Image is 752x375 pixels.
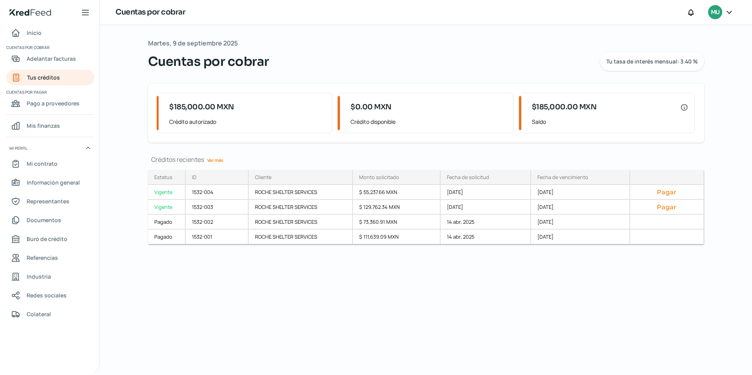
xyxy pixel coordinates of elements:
a: Industria [6,269,94,284]
div: ROCHE SHELTER SERVICES [249,230,353,245]
div: [DATE] [531,185,630,200]
span: Pago a proveedores [27,98,80,108]
div: [DATE] [531,230,630,245]
span: $0.00 MXN [351,102,392,112]
div: $ 129,762.34 MXN [353,200,441,215]
div: 1532-003 [186,200,249,215]
div: 1532-004 [186,185,249,200]
span: Adelantar facturas [27,54,76,63]
div: $ 73,360.91 MXN [353,215,441,230]
div: ROCHE SHELTER SERVICES [249,200,353,215]
a: Adelantar facturas [6,51,94,67]
span: Crédito disponible [351,117,507,127]
a: Pago a proveedores [6,96,94,111]
span: Cuentas por cobrar [148,52,269,71]
div: Créditos recientes [148,155,704,164]
a: Tus créditos [6,70,94,85]
a: Información general [6,175,94,190]
span: Redes sociales [27,290,67,300]
span: Cuentas por cobrar [6,44,93,51]
div: $ 55,237.66 MXN [353,185,441,200]
span: Información general [27,178,80,187]
button: Pagar [636,188,697,196]
button: Pagar [636,203,697,211]
div: ROCHE SHELTER SERVICES [249,185,353,200]
a: Ver más [204,154,226,166]
span: Mi perfil [9,145,27,152]
span: Saldo [532,117,688,127]
div: Monto solicitado [359,174,399,181]
span: Mis finanzas [27,121,60,130]
div: Fecha de vencimiento [537,174,588,181]
a: Inicio [6,25,94,41]
a: Documentos [6,212,94,228]
a: Buró de crédito [6,231,94,247]
div: [DATE] [441,200,531,215]
span: Documentos [27,215,61,225]
div: 1532-002 [186,215,249,230]
div: 14 abr, 2025 [441,230,531,245]
span: Mi contrato [27,159,58,168]
a: Mi contrato [6,156,94,172]
div: [DATE] [441,185,531,200]
div: ROCHE SHELTER SERVICES [249,215,353,230]
span: $185,000.00 MXN [532,102,597,112]
div: Cliente [255,174,271,181]
div: ID [192,174,197,181]
h1: Cuentas por cobrar [116,7,185,18]
span: Martes, 9 de septiembre 2025 [148,38,238,49]
a: Redes sociales [6,288,94,303]
a: Representantes [6,194,94,209]
span: Tu tasa de interés mensual: 3.40 % [606,59,698,64]
span: Referencias [27,253,58,263]
a: Vigente [148,185,186,200]
span: MU [711,8,719,17]
span: Cuentas por pagar [6,89,93,96]
span: Colateral [27,309,51,319]
span: Buró de crédito [27,234,67,244]
div: [DATE] [531,215,630,230]
span: Crédito autorizado [169,117,325,127]
span: Tus créditos [27,72,60,82]
a: Vigente [148,200,186,215]
span: Inicio [27,28,42,38]
div: 14 abr, 2025 [441,215,531,230]
a: Referencias [6,250,94,266]
div: $ 111,639.09 MXN [353,230,441,245]
div: 1532-001 [186,230,249,245]
a: Mis finanzas [6,118,94,134]
span: Industria [27,272,51,281]
div: Estatus [154,174,172,181]
div: [DATE] [531,200,630,215]
a: Pagado [148,230,186,245]
span: Representantes [27,196,69,206]
a: Pagado [148,215,186,230]
div: Fecha de solicitud [447,174,489,181]
span: $185,000.00 MXN [169,102,234,112]
a: Colateral [6,306,94,322]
